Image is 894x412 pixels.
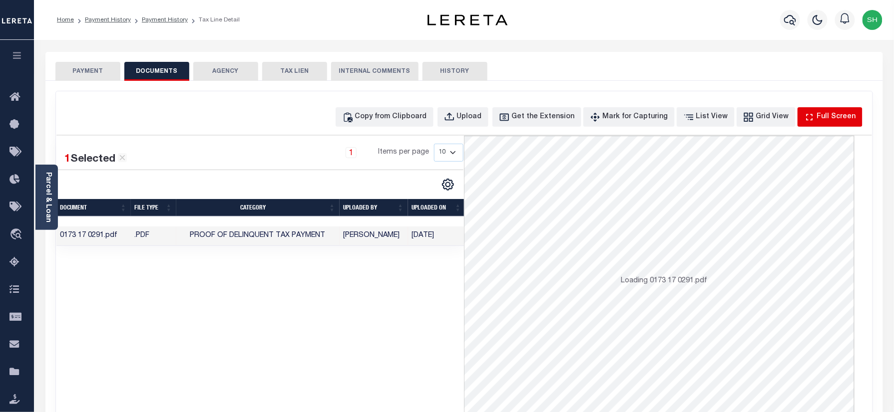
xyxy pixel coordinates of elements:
a: Payment History [85,17,131,23]
button: Full Screen [798,107,863,127]
a: 1 [346,147,357,158]
img: logo-dark.svg [428,14,507,25]
th: UPLOADED ON: activate to sort column ascending [408,199,465,216]
button: DOCUMENTS [124,62,189,81]
button: HISTORY [423,62,487,81]
button: INTERNAL COMMENTS [331,62,419,81]
a: Parcel & Loan [44,172,51,222]
td: [DATE] [408,226,465,246]
span: 1 [65,154,71,165]
th: Document: activate to sort column ascending [56,199,131,216]
span: Loading 0173 17 0291.pdf [621,277,707,284]
div: Selected [65,152,127,168]
button: Get the Extension [492,107,581,127]
td: .PDF [131,226,176,246]
img: svg+xml;base64,PHN2ZyB4bWxucz0iaHR0cDovL3d3dy53My5vcmcvMjAwMC9zdmciIHBvaW50ZXItZXZlbnRzPSJub25lIi... [863,10,883,30]
span: Items per page [378,147,429,158]
button: List View [677,107,735,127]
a: Home [57,17,74,23]
td: 0173 17 0291.pdf [56,226,131,246]
button: TAX LIEN [262,62,327,81]
div: List View [696,112,728,123]
button: AGENCY [193,62,258,81]
td: [PERSON_NAME] [340,226,408,246]
div: Grid View [756,112,789,123]
div: Full Screen [817,112,856,123]
button: PAYMENT [55,62,120,81]
a: Payment History [142,17,188,23]
div: Upload [457,112,482,123]
button: Upload [438,107,488,127]
button: Mark for Capturing [583,107,675,127]
div: Copy from Clipboard [355,112,427,123]
button: Grid View [737,107,796,127]
li: Tax Line Detail [188,15,240,24]
div: Get the Extension [512,112,575,123]
th: UPLOADED BY: activate to sort column ascending [340,199,408,216]
i: travel_explore [9,228,25,241]
th: CATEGORY: activate to sort column ascending [176,199,340,216]
th: FILE TYPE: activate to sort column ascending [131,199,176,216]
div: Mark for Capturing [603,112,668,123]
button: Copy from Clipboard [336,107,434,127]
span: Proof of Delinquent Tax Payment [190,232,326,239]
